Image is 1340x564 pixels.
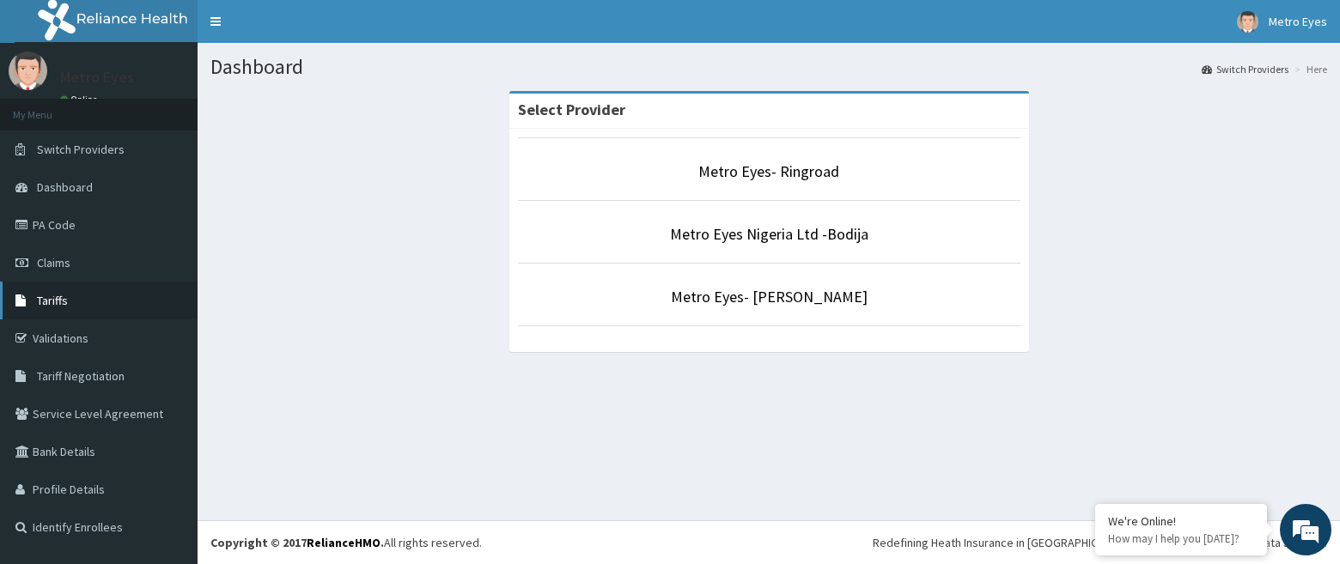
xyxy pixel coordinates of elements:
a: Metro Eyes- [PERSON_NAME] [671,287,868,306]
div: Redefining Heath Insurance in [GEOGRAPHIC_DATA] using Telemedicine and Data Science! [873,534,1327,551]
img: d_794563401_company_1708531726252_794563401 [32,86,70,129]
a: Online [60,94,101,106]
a: Metro Eyes- Ringroad [698,161,839,181]
strong: Select Provider [518,100,625,119]
div: Minimize live chat window [282,9,323,50]
a: RelianceHMO [307,535,381,550]
span: Dashboard [37,179,93,195]
li: Here [1290,62,1327,76]
h1: Dashboard [210,56,1327,78]
textarea: Type your message and hit 'Enter' [9,379,327,439]
div: Chat with us now [89,96,289,118]
img: User Image [1237,11,1258,33]
span: We're online! [100,171,237,344]
span: Switch Providers [37,142,125,157]
p: Metro Eyes [60,70,134,85]
span: Tariff Negotiation [37,368,125,384]
span: Metro Eyes [1269,14,1327,29]
a: Switch Providers [1202,62,1288,76]
a: Metro Eyes Nigeria Ltd -Bodija [670,224,868,244]
p: How may I help you today? [1108,531,1254,546]
img: User Image [9,52,47,90]
strong: Copyright © 2017 . [210,535,384,550]
span: Claims [37,255,70,270]
footer: All rights reserved. [198,520,1340,564]
span: Tariffs [37,293,68,308]
div: We're Online! [1108,513,1254,529]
